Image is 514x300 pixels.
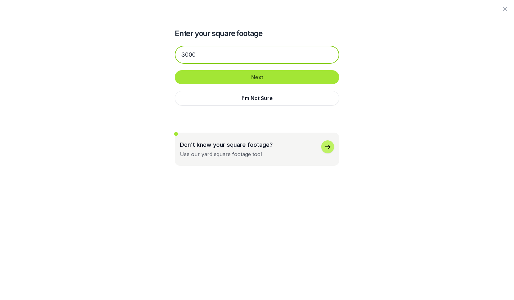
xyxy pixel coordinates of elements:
[175,28,339,39] h2: Enter your square footage
[175,133,339,166] button: Don't know your square footage?Use our yard square footage tool
[175,70,339,84] button: Next
[180,150,262,158] div: Use our yard square footage tool
[175,91,339,106] button: I'm Not Sure
[180,140,273,149] p: Don't know your square footage?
